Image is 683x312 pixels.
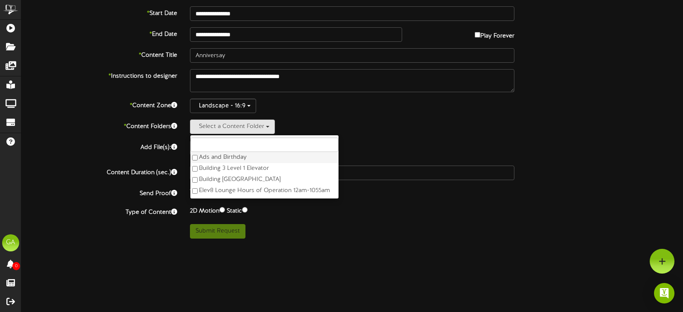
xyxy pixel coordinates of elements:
[15,48,184,60] label: Content Title
[242,207,248,213] input: Static
[15,187,184,198] label: Send Proof
[190,135,339,199] ul: Select a Content Folder
[475,32,480,38] input: Play Forever
[190,48,514,63] input: Title of this Content
[190,196,339,207] label: Elev8 Lounge Menu - Default Folder
[190,224,245,239] button: Submit Request
[227,205,248,216] label: Static
[190,99,256,113] button: Landscape - 16:9
[190,205,225,216] label: 2D Motion
[15,6,184,18] label: Start Date
[2,234,19,251] div: GA
[15,205,184,217] label: Type of Content
[654,283,674,303] div: Open Intercom Messenger
[190,185,339,196] label: Elev8 Lounge Hours of Operation 12am-1055am
[15,69,184,81] label: Instructions to designer
[15,27,184,39] label: End Date
[475,27,514,41] label: Play Forever
[15,120,184,131] label: Content Folders
[190,163,339,174] label: Building 3 Level 1 Elevator
[15,99,184,110] label: Content Zone
[12,262,20,270] span: 0
[219,207,225,213] input: 2D Motion
[15,166,184,177] label: Content Duration (sec.)
[190,152,339,163] label: Ads and Birthday
[15,140,184,152] label: Add File(s):
[190,120,275,134] button: Select a Content Folder
[190,174,339,185] label: Building [GEOGRAPHIC_DATA]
